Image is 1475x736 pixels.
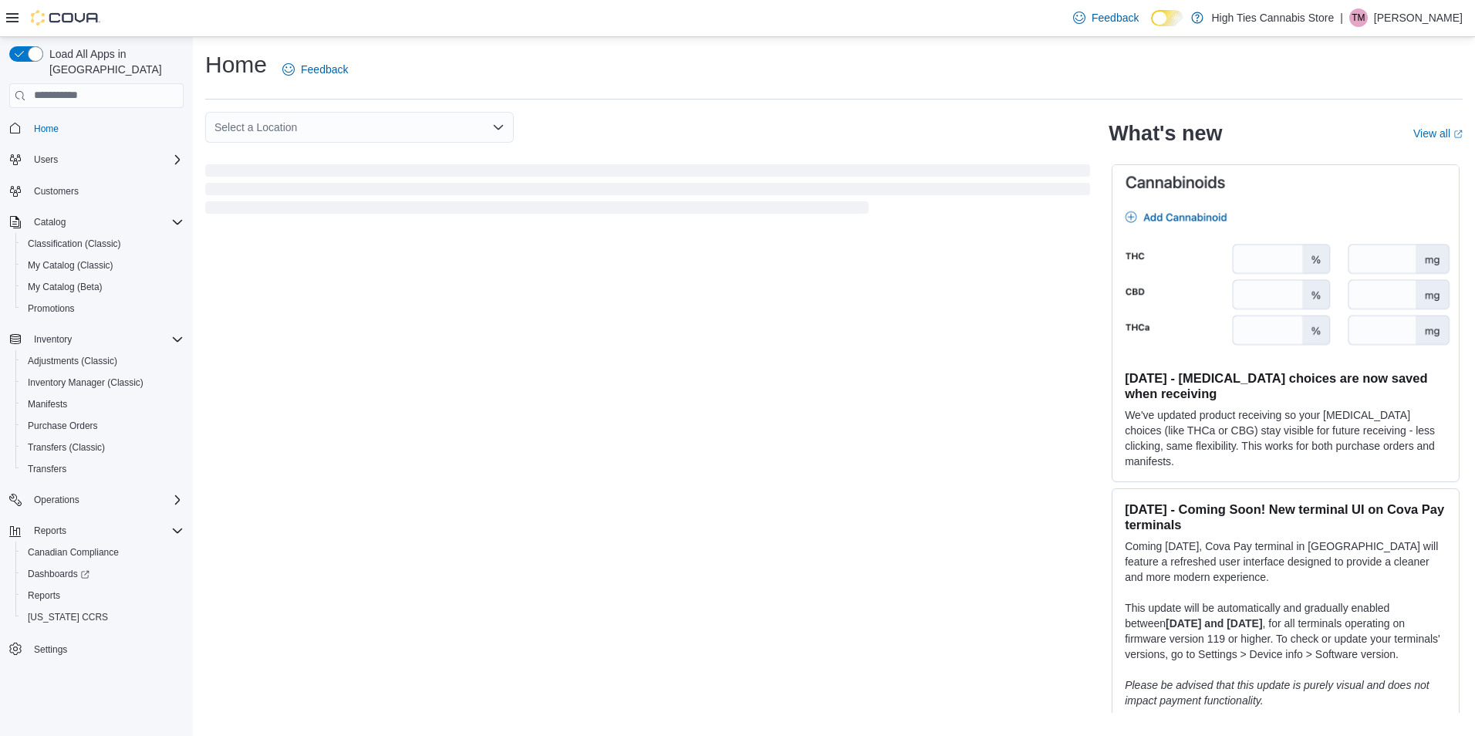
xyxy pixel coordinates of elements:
span: Catalog [34,216,66,228]
a: Home [28,120,65,138]
a: Transfers (Classic) [22,438,111,457]
a: Dashboards [22,565,96,583]
span: Customers [28,181,184,201]
button: Catalog [3,211,190,233]
a: Purchase Orders [22,417,104,435]
a: [US_STATE] CCRS [22,608,114,626]
input: Dark Mode [1151,10,1183,26]
a: Feedback [1067,2,1145,33]
a: My Catalog (Beta) [22,278,109,296]
span: Purchase Orders [22,417,184,435]
button: Home [3,117,190,140]
button: Users [3,149,190,170]
h3: [DATE] - Coming Soon! New terminal UI on Cova Pay terminals [1125,501,1446,532]
span: Transfers [22,460,184,478]
span: Inventory Manager (Classic) [22,373,184,392]
button: Transfers [15,458,190,480]
a: Settings [28,640,73,659]
span: Users [34,154,58,166]
button: Inventory Manager (Classic) [15,372,190,393]
button: Classification (Classic) [15,233,190,255]
h2: What's new [1109,121,1222,146]
span: Settings [28,639,184,658]
span: Home [28,119,184,138]
span: Load All Apps in [GEOGRAPHIC_DATA] [43,46,184,77]
p: This update will be automatically and gradually enabled between , for all terminals operating on ... [1125,600,1446,662]
span: [US_STATE] CCRS [28,611,108,623]
a: Reports [22,586,66,605]
button: Catalog [28,213,72,231]
a: Customers [28,182,85,201]
a: Feedback [276,54,354,85]
button: Transfers (Classic) [15,437,190,458]
h3: [DATE] - [MEDICAL_DATA] choices are now saved when receiving [1125,370,1446,401]
span: Loading [205,167,1090,217]
span: Operations [28,491,184,509]
span: Promotions [28,302,75,315]
span: My Catalog (Classic) [28,259,113,272]
span: Dark Mode [1151,26,1152,27]
p: | [1340,8,1343,27]
h1: Home [205,49,267,80]
strong: [DATE] and [DATE] [1166,617,1262,630]
span: Inventory [34,333,72,346]
span: Classification (Classic) [22,235,184,253]
span: Feedback [1092,10,1139,25]
span: Reports [34,525,66,537]
span: Inventory Manager (Classic) [28,376,143,389]
div: Theresa Morgan [1349,8,1368,27]
span: Reports [22,586,184,605]
span: Transfers (Classic) [28,441,105,454]
button: Reports [15,585,190,606]
button: [US_STATE] CCRS [15,606,190,628]
span: Reports [28,589,60,602]
span: Home [34,123,59,135]
span: Reports [28,522,184,540]
span: Users [28,150,184,169]
span: My Catalog (Beta) [28,281,103,293]
a: My Catalog (Classic) [22,256,120,275]
svg: External link [1453,130,1463,139]
button: Promotions [15,298,190,319]
span: My Catalog (Classic) [22,256,184,275]
span: Manifests [28,398,67,410]
button: Reports [3,520,190,542]
a: View allExternal link [1413,127,1463,140]
span: Catalog [28,213,184,231]
span: Washington CCRS [22,608,184,626]
button: Customers [3,180,190,202]
p: High Ties Cannabis Store [1211,8,1334,27]
button: My Catalog (Classic) [15,255,190,276]
p: [PERSON_NAME] [1374,8,1463,27]
a: Manifests [22,395,73,414]
span: Canadian Compliance [22,543,184,562]
button: Canadian Compliance [15,542,190,563]
span: Dashboards [28,568,89,580]
span: Transfers [28,463,66,475]
p: Coming [DATE], Cova Pay terminal in [GEOGRAPHIC_DATA] will feature a refreshed user interface des... [1125,538,1446,585]
span: Manifests [22,395,184,414]
button: Operations [28,491,86,509]
button: Manifests [15,393,190,415]
a: Inventory Manager (Classic) [22,373,150,392]
button: Settings [3,637,190,660]
img: Cova [31,10,100,25]
button: Inventory [3,329,190,350]
a: Dashboards [15,563,190,585]
em: Please be advised that this update is purely visual and does not impact payment functionality. [1125,679,1429,707]
button: Users [28,150,64,169]
span: Adjustments (Classic) [28,355,117,367]
span: TM [1352,8,1365,27]
a: Transfers [22,460,73,478]
a: Canadian Compliance [22,543,125,562]
span: My Catalog (Beta) [22,278,184,296]
span: Inventory [28,330,184,349]
span: Canadian Compliance [28,546,119,559]
span: Feedback [301,62,348,77]
span: Settings [34,643,67,656]
button: Operations [3,489,190,511]
button: Purchase Orders [15,415,190,437]
span: Promotions [22,299,184,318]
button: Open list of options [492,121,505,133]
span: Customers [34,185,79,198]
